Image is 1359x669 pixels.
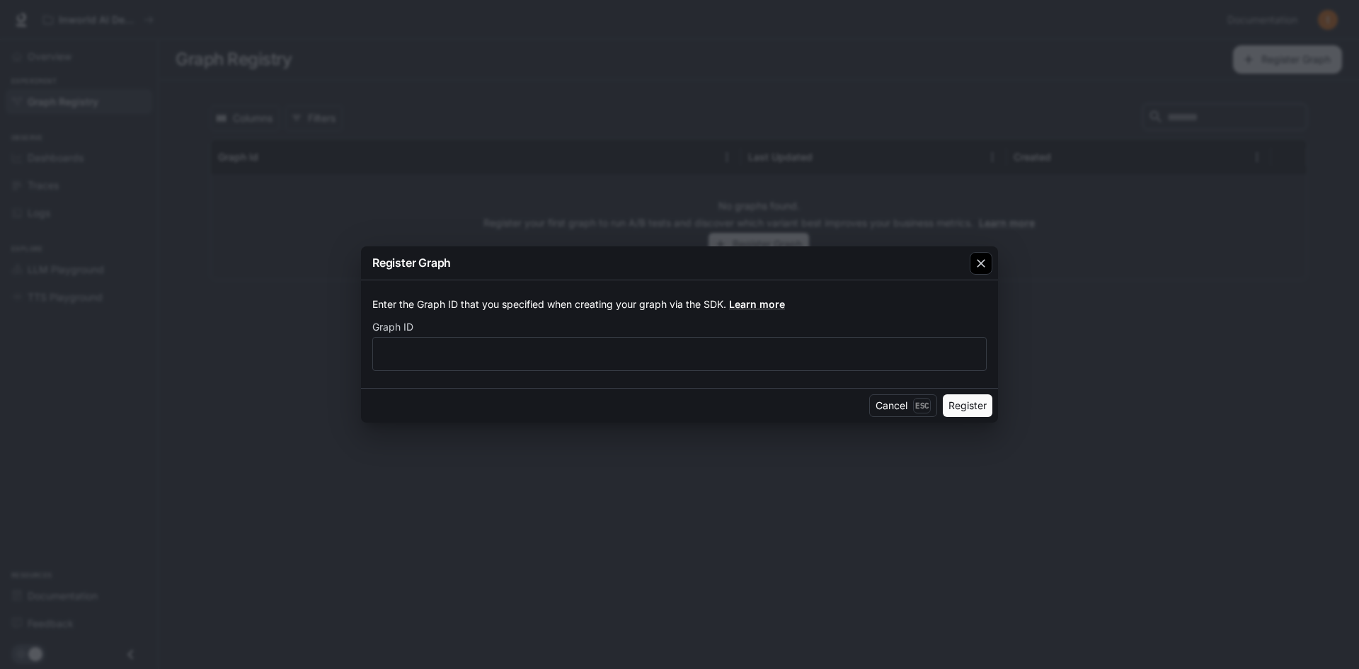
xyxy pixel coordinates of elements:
[729,298,785,310] a: Learn more
[913,398,931,413] p: Esc
[943,394,992,417] button: Register
[372,254,451,271] p: Register Graph
[372,297,987,311] p: Enter the Graph ID that you specified when creating your graph via the SDK.
[869,394,937,417] button: CancelEsc
[372,322,413,332] p: Graph ID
